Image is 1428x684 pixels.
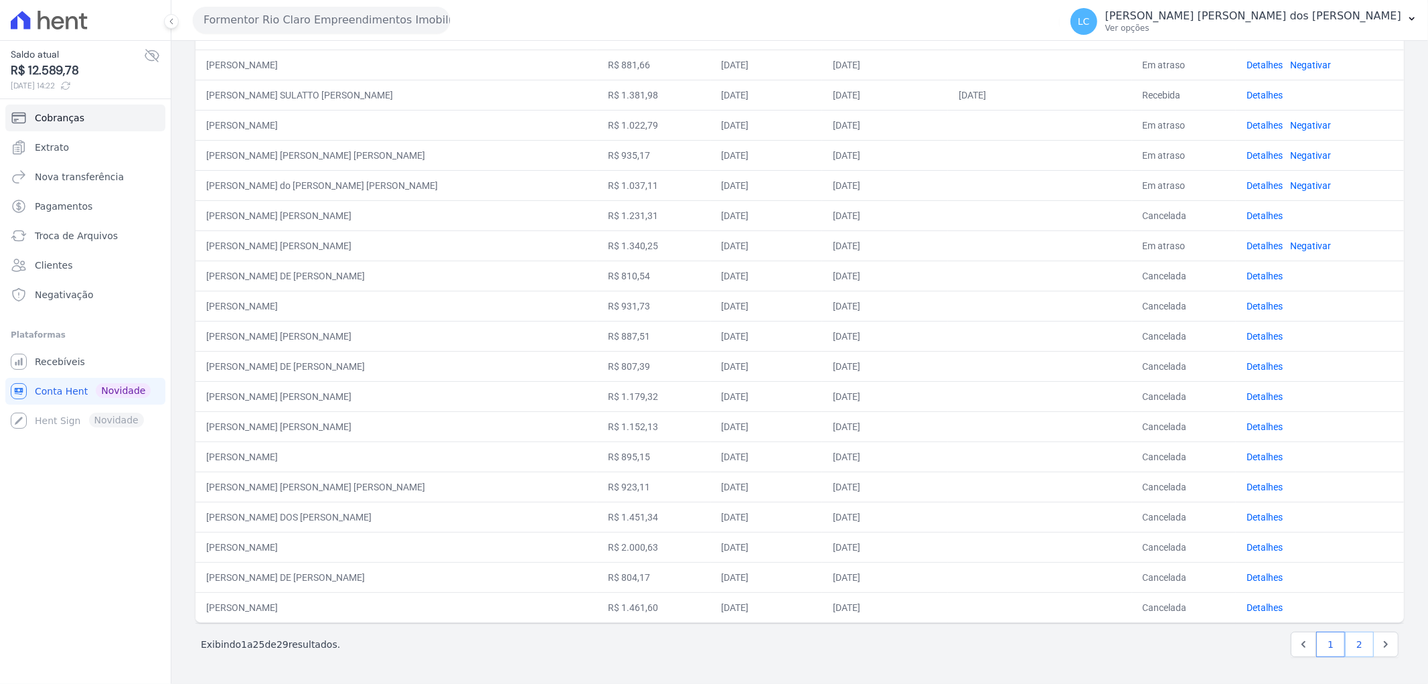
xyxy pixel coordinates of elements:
a: Detalhes [1247,452,1283,462]
span: Pagamentos [35,200,92,213]
td: R$ 931,73 [597,291,711,321]
span: Saldo atual [11,48,144,62]
td: [DATE] [711,140,822,170]
span: Conta Hent [35,385,88,398]
td: [DATE] [822,110,948,140]
td: [DATE] [711,351,822,381]
td: Em atraso [1132,110,1237,140]
a: 2 [1345,632,1374,657]
a: Detalhes [1247,210,1283,221]
td: [DATE] [711,472,822,502]
td: Cancelada [1132,441,1237,472]
td: [DATE] [822,502,948,532]
a: Detalhes [1247,361,1283,372]
td: R$ 1.037,11 [597,170,711,200]
p: [PERSON_NAME] [PERSON_NAME] dos [PERSON_NAME] [1105,9,1401,23]
td: [DATE] [822,170,948,200]
p: Ver opções [1105,23,1401,33]
td: [DATE] [822,472,948,502]
td: [DATE] [711,50,822,80]
td: Cancelada [1132,411,1237,441]
td: [DATE] [822,140,948,170]
span: Recebíveis [35,355,85,368]
span: Troca de Arquivos [35,229,118,243]
td: [PERSON_NAME] DOS [PERSON_NAME] [195,502,597,532]
td: [PERSON_NAME] [195,532,597,562]
td: R$ 2.000,63 [597,532,711,562]
td: R$ 1.022,79 [597,110,711,140]
td: [DATE] [711,291,822,321]
a: Detalhes [1247,241,1283,251]
td: Cancelada [1132,472,1237,502]
a: Detalhes [1247,90,1283,100]
td: [PERSON_NAME] [PERSON_NAME] [195,230,597,261]
td: [PERSON_NAME] [PERSON_NAME] [195,411,597,441]
a: Recebíveis [5,348,165,375]
td: [DATE] [822,291,948,321]
a: Cobranças [5,105,165,131]
a: Detalhes [1247,301,1283,312]
a: Detalhes [1247,391,1283,402]
td: R$ 887,51 [597,321,711,351]
td: [DATE] [711,110,822,140]
span: Clientes [35,259,72,272]
td: [PERSON_NAME] [PERSON_NAME] [PERSON_NAME] [195,472,597,502]
a: Detalhes [1247,482,1283,492]
a: Detalhes [1247,542,1283,553]
a: Detalhes [1247,331,1283,342]
a: Clientes [5,252,165,279]
span: R$ 12.589,78 [11,62,144,80]
td: R$ 1.451,34 [597,502,711,532]
td: [DATE] [822,381,948,411]
a: Nova transferência [5,163,165,190]
a: Detalhes [1247,512,1283,523]
a: Troca de Arquivos [5,222,165,249]
td: [DATE] [711,200,822,230]
td: R$ 1.340,25 [597,230,711,261]
td: [DATE] [822,261,948,291]
td: Cancelada [1132,351,1237,381]
a: Negativação [5,281,165,308]
td: [PERSON_NAME] [PERSON_NAME] [PERSON_NAME] [195,140,597,170]
td: [DATE] [711,80,822,110]
a: Detalhes [1247,271,1283,281]
td: [DATE] [822,50,948,80]
td: [DATE] [711,261,822,291]
td: [PERSON_NAME] [PERSON_NAME] [195,200,597,230]
span: Extrato [35,141,69,154]
td: Cancelada [1132,291,1237,321]
a: Extrato [5,134,165,161]
td: R$ 935,17 [597,140,711,170]
a: Detalhes [1247,421,1283,432]
td: [DATE] [822,351,948,381]
td: R$ 1.381,98 [597,80,711,110]
nav: Sidebar [11,105,160,434]
td: Em atraso [1132,140,1237,170]
span: LC [1078,17,1090,26]
td: R$ 1.461,60 [597,592,711,622]
td: [PERSON_NAME] [PERSON_NAME] [195,381,597,411]
button: LC [PERSON_NAME] [PERSON_NAME] dos [PERSON_NAME] Ver opções [1060,3,1428,40]
td: R$ 923,11 [597,472,711,502]
p: Exibindo a de resultados. [201,638,340,651]
td: Em atraso [1132,170,1237,200]
td: R$ 1.152,13 [597,411,711,441]
td: [DATE] [711,441,822,472]
span: Nova transferência [35,170,124,184]
a: Detalhes [1247,180,1283,191]
td: R$ 1.231,31 [597,200,711,230]
td: [DATE] [822,592,948,622]
td: Cancelada [1132,200,1237,230]
a: Pagamentos [5,193,165,220]
span: 25 [253,639,265,650]
a: Detalhes [1247,572,1283,583]
span: Cobranças [35,111,84,125]
td: Em atraso [1132,230,1237,261]
td: [PERSON_NAME] [195,291,597,321]
td: R$ 804,17 [597,562,711,592]
td: [DATE] [711,532,822,562]
a: Detalhes [1247,602,1283,613]
a: Detalhes [1247,60,1283,70]
td: [PERSON_NAME] [195,441,597,472]
td: [DATE] [711,230,822,261]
